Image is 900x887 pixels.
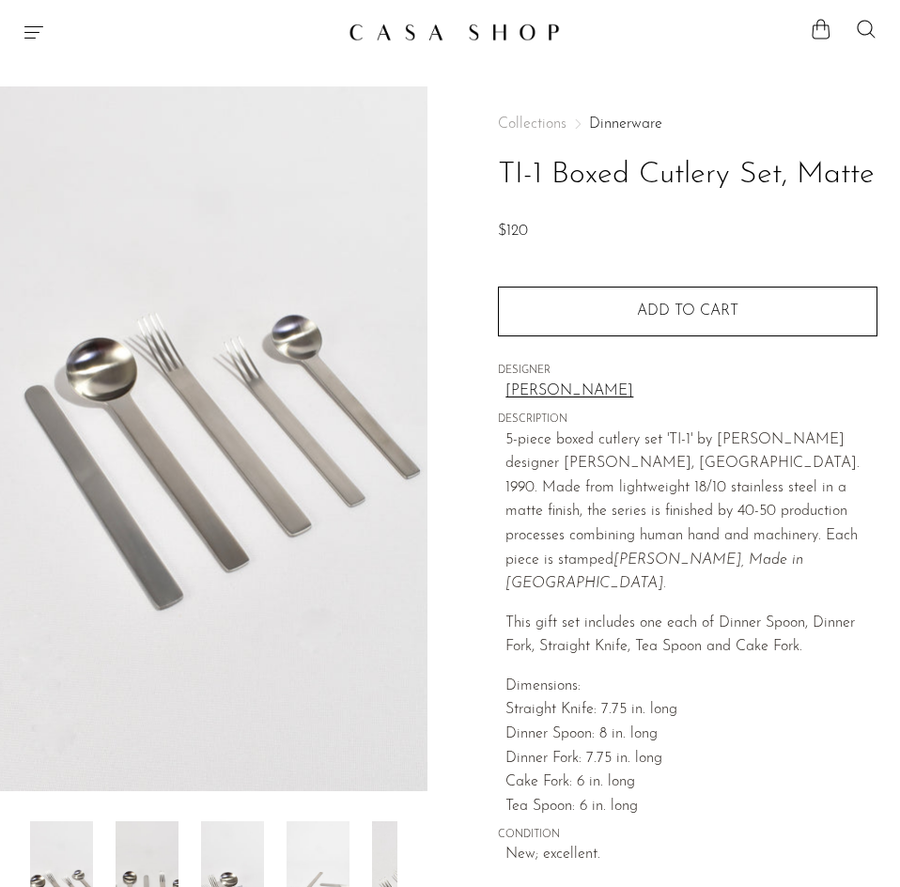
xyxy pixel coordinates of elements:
[498,412,877,428] span: DESCRIPTION
[498,117,566,132] span: Collections
[505,612,877,660] p: This gift set includes one each of Dinner Spoon, Dinner Fork, Straight Knife, Tea Spoon and Cake ...
[23,21,45,43] button: Menu
[498,363,877,380] span: DESIGNER
[505,432,860,592] span: 5-piece boxed cutlery set 'TI-1' by [PERSON_NAME] designer [PERSON_NAME], [GEOGRAPHIC_DATA]. 1990...
[505,380,877,404] a: [PERSON_NAME]
[498,827,877,844] span: CONDITION
[498,287,877,335] button: Add to cart
[498,224,528,239] span: $120
[505,552,803,592] em: [PERSON_NAME], Made in [GEOGRAPHIC_DATA].
[505,675,877,819] p: Dimensions: Straight Knife: 7.75 in. long Dinner Spoon: 8 in. long Dinner Fork: 7.75 in. long Cak...
[637,303,738,319] span: Add to cart
[505,843,877,867] span: New; excellent.
[498,151,877,199] h1: TI-1 Boxed Cutlery Set, Matte
[589,117,662,132] a: Dinnerware
[498,117,877,132] nav: Breadcrumbs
